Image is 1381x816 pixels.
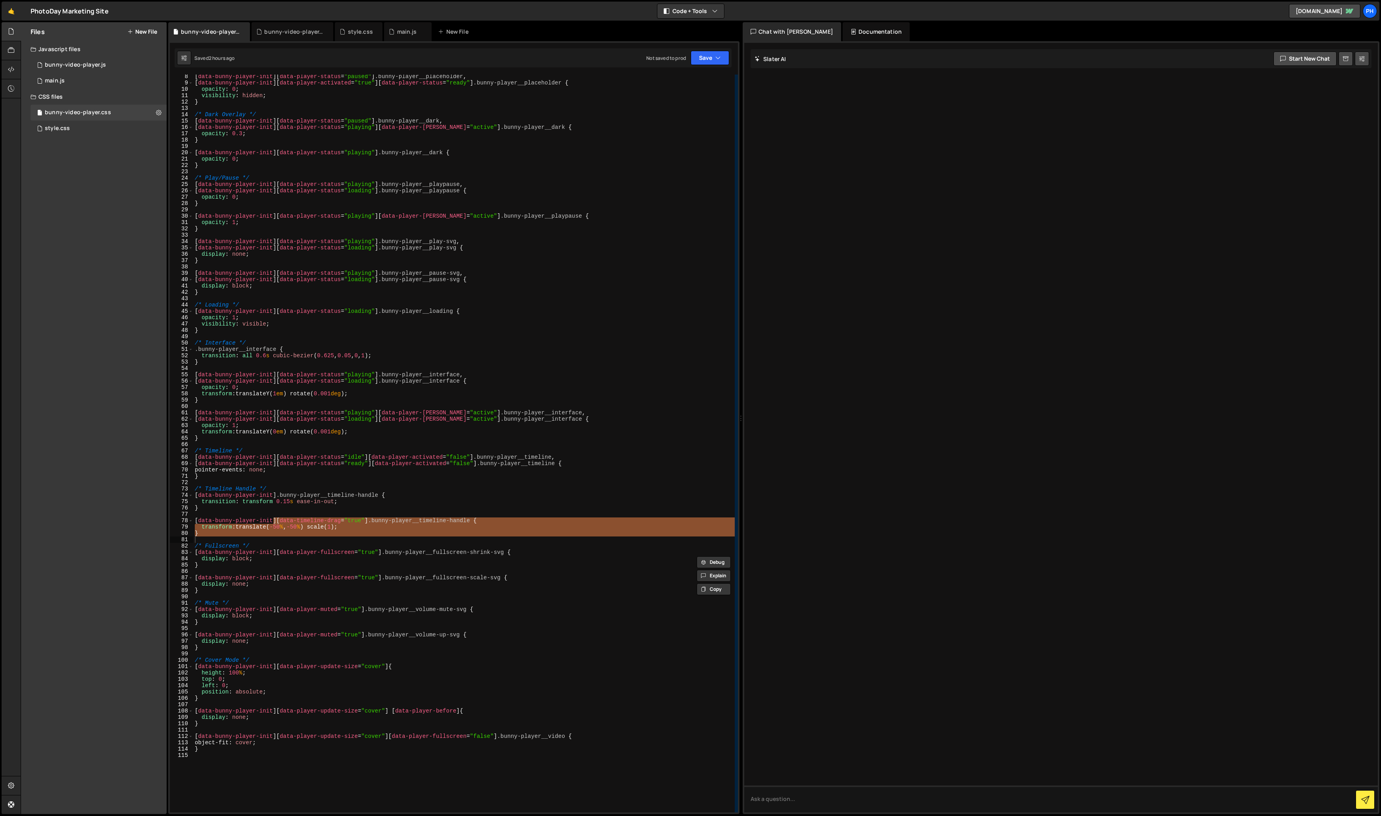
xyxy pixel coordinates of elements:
div: Not saved to prod [646,55,686,61]
div: Chat with [PERSON_NAME] [743,22,841,41]
div: 101 [170,663,193,670]
div: 18 [170,137,193,143]
h2: Slater AI [755,55,786,63]
div: 50 [170,340,193,346]
div: 58 [170,391,193,397]
div: 27 [170,194,193,200]
div: CSS files [21,89,167,105]
div: 46 [170,314,193,321]
div: 76 [170,505,193,511]
div: 102 [170,670,193,676]
div: 113 [170,739,193,746]
div: 114 [170,746,193,752]
div: bunny-video-player.js [31,57,167,73]
div: 39 [170,270,193,276]
div: 63 [170,422,193,429]
div: 94 [170,619,193,625]
a: [DOMAIN_NAME] [1289,4,1360,18]
div: 81 [170,536,193,543]
div: 37 [170,257,193,264]
div: 31 [170,219,193,226]
div: 15 [170,118,193,124]
div: 108 [170,708,193,714]
div: 96 [170,632,193,638]
div: 56 [170,378,193,384]
div: 14 [170,111,193,118]
div: 8 [170,73,193,80]
div: 41 [170,283,193,289]
div: 44 [170,302,193,308]
div: 25 [170,181,193,188]
div: 109 [170,714,193,720]
button: Save [691,51,729,65]
div: 74 [170,492,193,498]
a: Ph [1363,4,1377,18]
div: 53 [170,359,193,365]
div: style.css [45,125,70,132]
div: 35 [170,245,193,251]
div: 62 [170,416,193,422]
div: 103 [170,676,193,682]
div: 82 [170,543,193,549]
div: style.css [348,28,373,36]
div: 19 [170,143,193,149]
div: 70 [170,467,193,473]
div: 17328/48105.css [31,121,167,136]
div: 65 [170,435,193,441]
h2: Files [31,27,45,36]
div: 34 [170,238,193,245]
div: 98 [170,644,193,651]
div: 23 [170,169,193,175]
div: 17 [170,130,193,137]
div: 106 [170,695,193,701]
div: 111 [170,727,193,733]
a: 🤙 [2,2,21,21]
div: 92 [170,606,193,613]
div: 85 [170,562,193,568]
div: 52 [170,352,193,359]
div: 10 [170,86,193,92]
button: Copy [697,583,731,595]
div: 60 [170,403,193,410]
div: 87 [170,575,193,581]
div: Javascript files [21,41,167,57]
div: 2 hours ago [209,55,235,61]
div: 72 [170,479,193,486]
div: 24 [170,175,193,181]
div: 28 [170,200,193,207]
div: main.js [45,77,65,84]
div: 47 [170,321,193,327]
div: 90 [170,594,193,600]
div: 21 [170,156,193,162]
div: Documentation [843,22,910,41]
div: 67 [170,448,193,454]
div: 115 [170,752,193,759]
div: 33 [170,232,193,238]
div: 16 [170,124,193,130]
div: 11 [170,92,193,99]
div: 89 [170,587,193,594]
div: 45 [170,308,193,314]
button: Code + Tools [657,4,724,18]
div: 77 [170,511,193,517]
div: 91 [170,600,193,606]
div: bunny-video-player.js [264,28,324,36]
div: 66 [170,441,193,448]
div: 107 [170,701,193,708]
div: 54 [170,365,193,372]
div: 80 [170,530,193,536]
div: 55 [170,372,193,378]
button: Start new chat [1273,52,1337,66]
div: 110 [170,720,193,727]
div: 29 [170,207,193,213]
div: 99 [170,651,193,657]
div: bunny-video-player.js [45,61,106,69]
div: 26 [170,188,193,194]
div: 59 [170,397,193,403]
div: 93 [170,613,193,619]
div: 30 [170,213,193,219]
div: 84 [170,555,193,562]
div: main.js [397,28,417,36]
div: PhotoDay Marketing Site [31,6,109,16]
